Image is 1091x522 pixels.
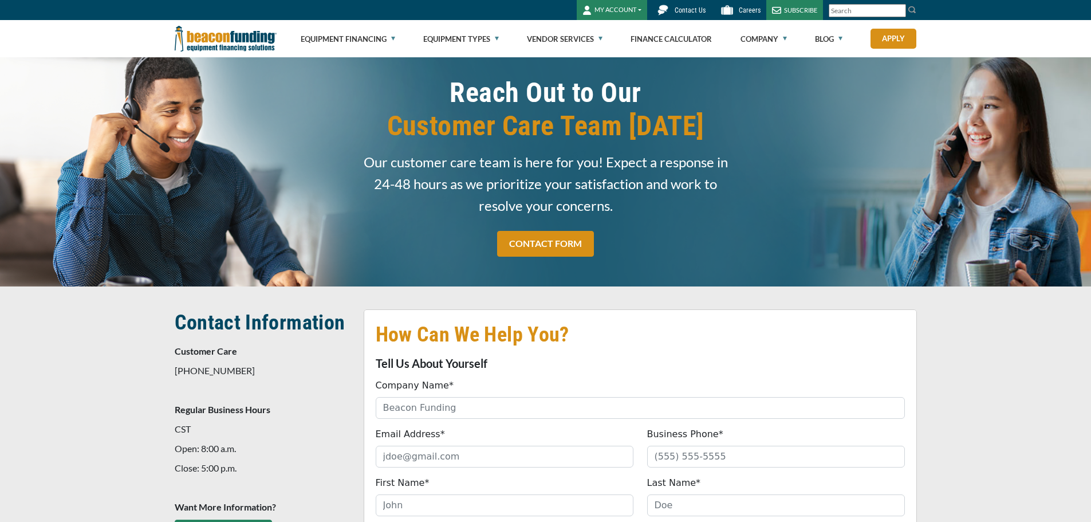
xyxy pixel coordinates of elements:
[894,6,903,15] a: Clear search text
[376,476,430,490] label: First Name*
[175,461,350,475] p: Close: 5:00 p.m.
[175,309,350,336] h2: Contact Information
[175,501,276,512] strong: Want More Information?
[527,21,602,57] a: Vendor Services
[376,321,905,348] h2: How Can We Help You?
[829,4,906,17] input: Search
[364,76,728,143] h1: Reach Out to Our
[647,446,905,468] input: (555) 555-5555
[175,20,277,57] img: Beacon Funding Corporation logo
[815,21,842,57] a: Blog
[647,427,723,441] label: Business Phone*
[376,379,454,393] label: Company Name*
[175,404,270,415] strong: Regular Business Hours
[423,21,499,57] a: Equipment Types
[376,427,445,441] label: Email Address*
[376,397,905,419] input: Beacon Funding
[175,442,350,456] p: Open: 8:00 a.m.
[497,231,594,257] a: CONTACT FORM
[647,476,701,490] label: Last Name*
[908,5,917,14] img: Search
[364,151,728,217] span: Our customer care team is here for you! Expect a response in 24-48 hours as we prioritize your sa...
[675,6,706,14] span: Contact Us
[175,364,350,378] p: [PHONE_NUMBER]
[376,356,905,370] p: Tell Us About Yourself
[175,422,350,436] p: CST
[376,446,633,468] input: jdoe@gmail.com
[739,6,761,14] span: Careers
[741,21,787,57] a: Company
[871,29,916,49] a: Apply
[647,494,905,516] input: Doe
[631,21,712,57] a: Finance Calculator
[364,109,728,143] span: Customer Care Team [DATE]
[376,494,633,516] input: John
[175,346,237,356] strong: Customer Care
[301,21,395,57] a: Equipment Financing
